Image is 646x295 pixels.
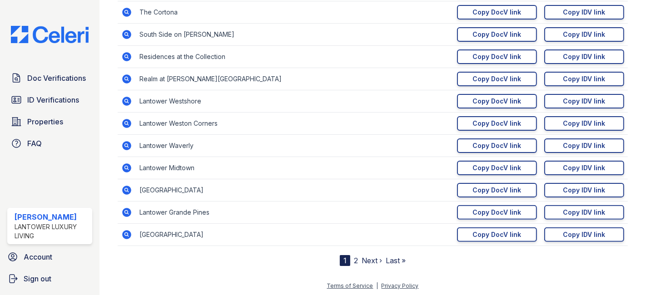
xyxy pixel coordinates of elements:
img: CE_Logo_Blue-a8612792a0a2168367f1c8372b55b34899dd931a85d93a1a3d3e32e68fde9ad4.png [4,26,96,43]
a: Copy IDV link [544,183,624,197]
a: Copy DocV link [457,72,537,86]
div: Copy IDV link [563,163,606,172]
div: Copy IDV link [563,74,606,84]
td: Lantower Midtown [136,157,453,179]
a: Copy IDV link [544,72,624,86]
div: Copy DocV link [473,97,522,106]
a: Copy DocV link [457,116,537,131]
a: Privacy Policy [382,282,419,289]
div: Copy IDV link [563,141,606,150]
div: Copy DocV link [473,30,522,39]
div: Copy DocV link [473,119,522,128]
td: Residences at the Collection [136,46,453,68]
div: Copy DocV link [473,74,522,84]
a: Copy IDV link [544,205,624,220]
a: Copy DocV link [457,227,537,242]
div: Copy IDV link [563,30,606,39]
a: Sign out [4,270,96,288]
a: Copy IDV link [544,94,624,108]
a: Copy IDV link [544,227,624,242]
div: Copy DocV link [473,8,522,17]
span: Sign out [24,273,51,284]
a: Properties [7,113,92,131]
a: Copy IDV link [544,49,624,64]
div: Copy DocV link [473,163,522,172]
div: Copy IDV link [563,52,606,61]
td: Realm at [PERSON_NAME][GEOGRAPHIC_DATA] [136,68,453,90]
td: The Cortona [136,1,453,24]
td: [GEOGRAPHIC_DATA] [136,179,453,202]
a: Copy DocV link [457,138,537,153]
a: Copy DocV link [457,94,537,108]
td: [GEOGRAPHIC_DATA] [136,224,453,246]
div: Copy DocV link [473,52,522,61]
a: Next › [362,256,382,265]
div: [PERSON_NAME] [15,211,89,222]
a: Copy DocV link [457,27,537,42]
div: Copy IDV link [563,8,606,17]
a: Copy DocV link [457,5,537,20]
a: Last » [386,256,406,265]
div: Copy IDV link [563,208,606,217]
div: Copy DocV link [473,141,522,150]
div: Copy IDV link [563,119,606,128]
span: Properties [27,116,63,127]
a: Copy DocV link [457,183,537,197]
a: Account [4,248,96,266]
a: FAQ [7,134,92,152]
span: Doc Verifications [27,73,86,84]
td: Lantower Weston Corners [136,113,453,135]
div: Copy DocV link [473,208,522,217]
a: Copy IDV link [544,116,624,131]
td: Lantower Waverly [136,135,453,157]
span: Account [24,251,52,262]
div: Copy DocV link [473,186,522,195]
td: Lantower Grande Pines [136,202,453,224]
div: Copy IDV link [563,230,606,239]
a: Copy IDV link [544,5,624,20]
a: ID Verifications [7,91,92,109]
span: FAQ [27,138,42,149]
div: Lantower Luxury Living [15,222,89,241]
a: Copy DocV link [457,161,537,175]
td: South Side on [PERSON_NAME] [136,24,453,46]
span: ID Verifications [27,94,79,105]
div: Copy IDV link [563,186,606,195]
a: Doc Verifications [7,69,92,87]
div: Copy IDV link [563,97,606,106]
a: 2 [354,256,358,265]
div: Copy DocV link [473,230,522,239]
a: Terms of Service [327,282,373,289]
a: Copy IDV link [544,27,624,42]
div: 1 [340,255,350,266]
a: Copy DocV link [457,205,537,220]
a: Copy DocV link [457,49,537,64]
td: Lantower Westshore [136,90,453,113]
a: Copy IDV link [544,161,624,175]
div: | [377,282,378,289]
a: Copy IDV link [544,138,624,153]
